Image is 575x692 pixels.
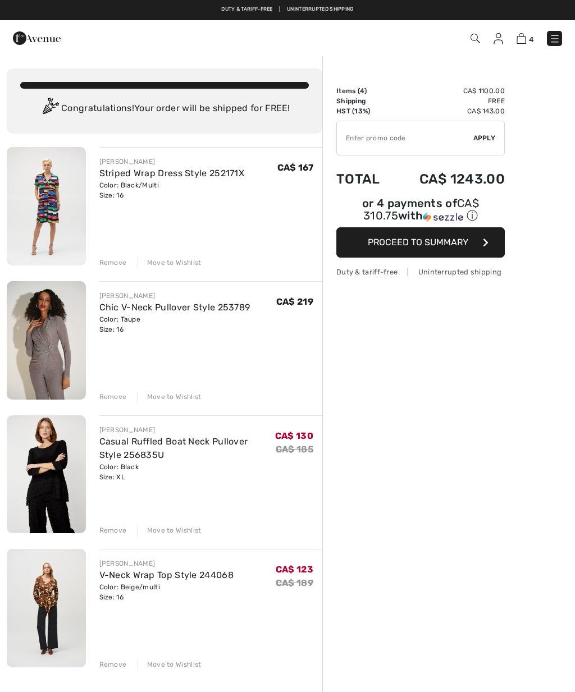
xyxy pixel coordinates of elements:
[99,314,250,334] div: Color: Taupe Size: 16
[99,157,245,167] div: [PERSON_NAME]
[336,106,393,116] td: HST (13%)
[336,160,393,198] td: Total
[99,659,127,670] div: Remove
[336,198,505,223] div: or 4 payments of with
[517,31,533,45] a: 4
[368,237,468,248] span: Proceed to Summary
[275,430,313,441] span: CA$ 130
[276,578,313,588] s: CA$ 189
[276,296,313,307] span: CA$ 219
[363,196,479,222] span: CA$ 310.75
[529,35,533,44] span: 4
[99,425,275,435] div: [PERSON_NAME]
[99,180,245,200] div: Color: Black/Multi Size: 16
[423,212,463,222] img: Sezzle
[39,98,61,120] img: Congratulation2.svg
[99,302,250,313] a: Chic V-Neck Pullover Style 253789
[549,33,560,44] img: Menu
[7,415,86,534] img: Casual Ruffled Boat Neck Pullover Style 256835U
[138,258,202,268] div: Move to Wishlist
[20,98,309,120] div: Congratulations! Your order will be shipped for FREE!
[138,525,202,535] div: Move to Wishlist
[99,392,127,402] div: Remove
[393,86,505,96] td: CA$ 1100.00
[99,525,127,535] div: Remove
[276,564,313,575] span: CA$ 123
[360,87,364,95] span: 4
[393,106,505,116] td: CA$ 143.00
[393,96,505,106] td: Free
[494,33,503,44] img: My Info
[7,281,86,400] img: Chic V-Neck Pullover Style 253789
[7,147,86,265] img: Striped Wrap Dress Style 252171X
[99,462,275,482] div: Color: Black Size: XL
[336,96,393,106] td: Shipping
[337,121,473,155] input: Promo code
[276,444,313,455] s: CA$ 185
[336,198,505,227] div: or 4 payments ofCA$ 310.75withSezzle Click to learn more about Sezzle
[517,33,526,44] img: Shopping Bag
[99,436,248,460] a: Casual Ruffled Boat Neck Pullover Style 256835U
[336,267,505,277] div: Duty & tariff-free | Uninterrupted shipping
[7,549,86,667] img: V-Neck Wrap Top Style 244068
[99,558,234,569] div: [PERSON_NAME]
[471,34,480,43] img: Search
[138,392,202,402] div: Move to Wishlist
[336,227,505,258] button: Proceed to Summary
[99,291,250,301] div: [PERSON_NAME]
[99,582,234,602] div: Color: Beige/multi Size: 16
[138,659,202,670] div: Move to Wishlist
[393,160,505,198] td: CA$ 1243.00
[99,570,234,580] a: V-Neck Wrap Top Style 244068
[13,32,61,43] a: 1ère Avenue
[277,162,313,173] span: CA$ 167
[99,258,127,268] div: Remove
[13,27,61,49] img: 1ère Avenue
[473,133,496,143] span: Apply
[336,86,393,96] td: Items ( )
[99,168,245,178] a: Striped Wrap Dress Style 252171X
